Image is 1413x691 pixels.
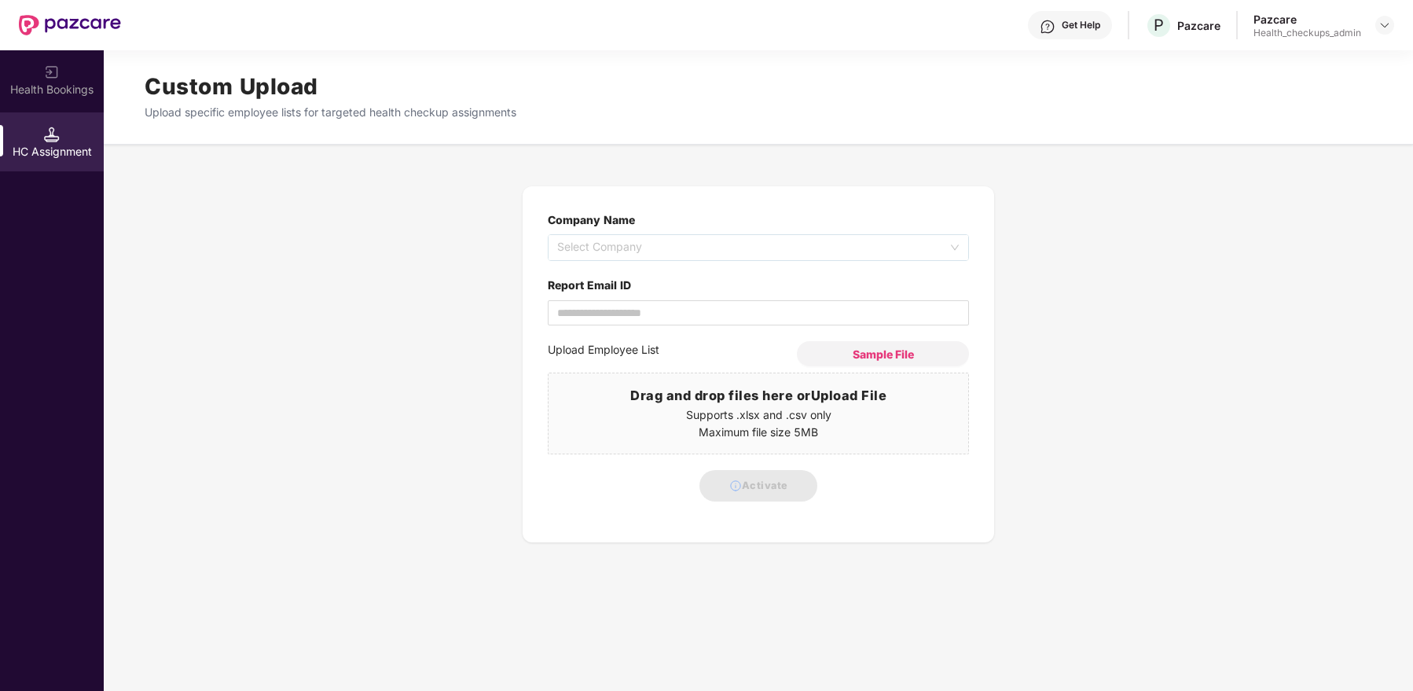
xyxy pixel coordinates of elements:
[145,69,1372,104] h1: Custom Upload
[549,373,968,454] span: Drag and drop files here orUpload FileSupports .xlsx and .csv onlyMaximum file size 5MB
[1253,12,1361,27] div: Pazcare
[1177,18,1220,33] div: Pazcare
[44,127,60,142] img: svg+xml;base64,PHN2ZyB3aWR0aD0iMTQuNSIgaGVpZ2h0PSIxNC41IiB2aWV3Qm94PSIwIDAgMTYgMTYiIGZpbGw9Im5vbm...
[145,104,1372,121] p: Upload specific employee lists for targeted health checkup assignments
[549,424,968,441] p: Maximum file size 5MB
[548,213,635,226] label: Company Name
[1154,16,1164,35] span: P
[1040,19,1055,35] img: svg+xml;base64,PHN2ZyBpZD0iSGVscC0zMngzMiIgeG1sbnM9Imh0dHA6Ly93d3cudzMub3JnLzIwMDAvc3ZnIiB3aWR0aD...
[853,347,914,362] span: Sample File
[1253,27,1361,39] div: Health_checkups_admin
[548,341,797,366] label: Upload Employee List
[699,470,817,502] button: Activate
[19,15,121,35] img: New Pazcare Logo
[548,277,969,294] label: Report Email ID
[44,64,60,80] img: svg+xml;base64,PHN2ZyB3aWR0aD0iMjAiIGhlaWdodD0iMjAiIHZpZXdCb3g9IjAgMCAyMCAyMCIgZmlsbD0ibm9uZSIgeG...
[557,235,960,260] span: Select Company
[549,406,968,424] p: Supports .xlsx and .csv only
[797,341,969,366] button: Sample File
[1378,19,1391,31] img: svg+xml;base64,PHN2ZyBpZD0iRHJvcGRvd24tMzJ4MzIiIHhtbG5zPSJodHRwOi8vd3d3LnczLm9yZy8yMDAwL3N2ZyIgd2...
[811,388,887,403] span: Upload File
[1062,19,1100,31] div: Get Help
[549,386,968,406] h3: Drag and drop files here or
